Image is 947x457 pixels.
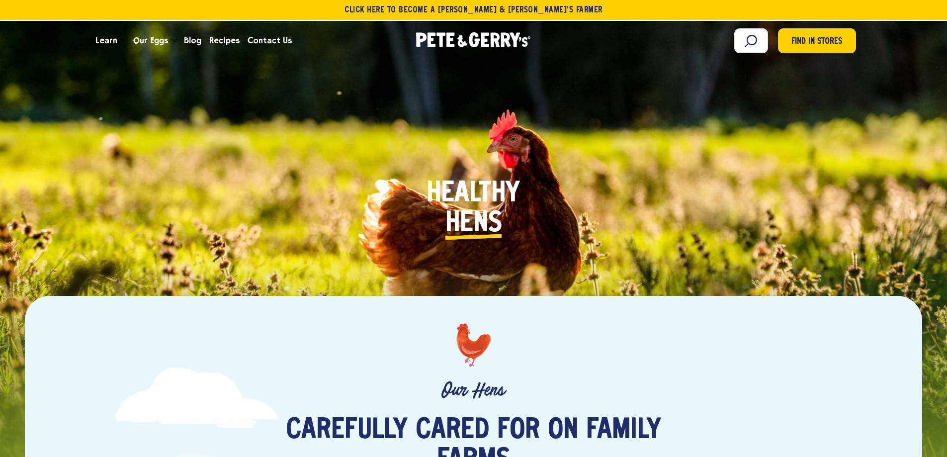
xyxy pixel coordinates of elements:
i: n [473,209,488,239]
span: Recipes [209,34,240,47]
span: Blog [184,34,201,47]
i: e [460,209,473,239]
i: s [488,209,502,239]
a: Find in Stores [778,28,856,53]
span: Learn [95,34,117,47]
p: Our Hens [99,379,847,401]
button: Open the dropdown menu for Learn [121,39,126,43]
a: Recipes [205,27,244,54]
span: for [497,416,540,446]
input: Search [734,28,768,53]
span: Contact Us [248,34,292,47]
span: Healthy [427,179,520,209]
a: Learn [91,27,121,54]
span: Carefully [286,416,408,446]
button: Open the dropdown menu for Our Eggs [172,39,177,43]
i: H [445,209,460,239]
span: on [548,416,578,446]
span: Our Eggs [133,34,168,47]
a: Blog [180,27,205,54]
span: Find in Stores [791,35,842,49]
a: Contact Us [244,27,296,54]
span: cared [416,416,489,446]
span: family [586,416,661,446]
a: Our Eggs [129,27,172,54]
